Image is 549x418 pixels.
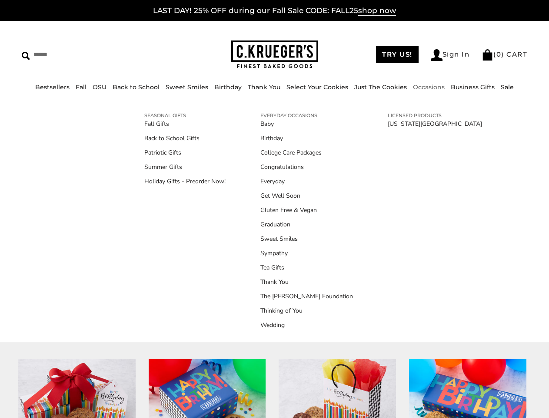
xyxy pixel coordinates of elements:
[260,234,353,243] a: Sweet Smiles
[260,148,353,157] a: College Care Packages
[166,83,208,91] a: Sweet Smiles
[76,83,87,91] a: Fall
[260,263,353,272] a: Tea Gifts
[260,134,353,143] a: Birthday
[431,49,470,61] a: Sign In
[113,83,160,91] a: Back to School
[501,83,514,91] a: Sale
[431,49,443,61] img: Account
[7,385,90,411] iframe: Sign Up via Text for Offers
[260,191,353,200] a: Get Well Soon
[376,46,419,63] a: TRY US!
[451,83,495,91] a: Business Gifts
[260,111,353,119] a: EVERYDAY OCCASIONS
[214,83,242,91] a: Birthday
[231,40,318,69] img: C.KRUEGER'S
[388,119,482,128] a: [US_STATE][GEOGRAPHIC_DATA]
[260,306,353,315] a: Thinking of You
[248,83,280,91] a: Thank You
[22,52,30,60] img: Search
[482,50,527,58] a: (0) CART
[153,6,396,16] a: LAST DAY! 25% OFF during our Fall Sale CODE: FALL25shop now
[260,220,353,229] a: Graduation
[358,6,396,16] span: shop now
[35,83,70,91] a: Bestsellers
[93,83,106,91] a: OSU
[260,320,353,330] a: Wedding
[22,48,137,61] input: Search
[286,83,348,91] a: Select Your Cookies
[496,50,502,58] span: 0
[260,277,353,287] a: Thank You
[260,249,353,258] a: Sympathy
[144,162,226,172] a: Summer Gifts
[260,119,353,128] a: Baby
[144,148,226,157] a: Patriotic Gifts
[144,111,226,119] a: SEASONAL GIFTS
[354,83,407,91] a: Just The Cookies
[413,83,445,91] a: Occasions
[260,206,353,215] a: Gluten Free & Vegan
[144,177,226,186] a: Holiday Gifts - Preorder Now!
[260,292,353,301] a: The [PERSON_NAME] Foundation
[482,49,493,61] img: Bag
[388,111,482,119] a: LICENSED PRODUCTS
[144,134,226,143] a: Back to School Gifts
[144,119,226,128] a: Fall Gifts
[260,177,353,186] a: Everyday
[260,162,353,172] a: Congratulations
